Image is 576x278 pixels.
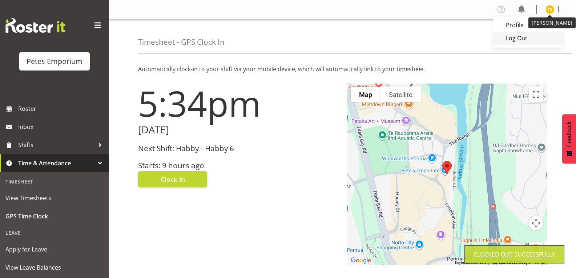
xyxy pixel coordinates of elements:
[5,262,104,273] span: View Leave Balances
[2,207,107,225] a: GPS Time Clock
[529,216,543,230] button: Map camera controls
[138,144,338,153] h3: Next Shift: Habby - Habby 6
[566,121,572,147] span: Feedback
[2,189,107,207] a: View Timesheets
[493,19,563,32] a: Profile
[18,158,94,169] span: Time & Attendance
[138,171,207,187] button: Clock In
[349,256,373,265] a: Open this area in Google Maps (opens a new window)
[138,65,547,73] p: Automatically clock-in to your shift via your mobile device, which will automatically link to you...
[349,256,373,265] img: Google
[5,18,65,33] img: Rosterit website logo
[380,87,421,102] button: Show satellite imagery
[529,242,543,257] button: Drag Pegman onto the map to open Street View
[138,84,338,123] h1: 5:34pm
[529,87,543,102] button: Toggle fullscreen view
[18,140,94,150] span: Shifts
[2,240,107,258] a: Apply for Leave
[2,258,107,277] a: View Leave Balances
[5,193,104,204] span: View Timesheets
[138,161,338,170] h3: Starts: 9 hours ago
[138,124,338,136] h2: [DATE]
[27,56,82,67] div: Petes Emporium
[562,114,576,164] button: Feedback - Show survey
[351,87,380,102] button: Show street map
[474,250,555,259] div: Clocked out Successfully
[18,121,105,132] span: Inbox
[2,174,107,189] div: Timesheet
[455,260,486,265] button: Keyboard shortcuts
[2,225,107,240] div: Leave
[161,174,185,184] span: Clock In
[5,244,104,255] span: Apply for Leave
[493,32,563,45] a: Log Out
[138,38,225,46] h4: Timesheet - GPS Clock In
[18,103,105,114] span: Roster
[5,211,104,222] span: GPS Time Clock
[545,5,554,14] img: tamara-straker11292.jpg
